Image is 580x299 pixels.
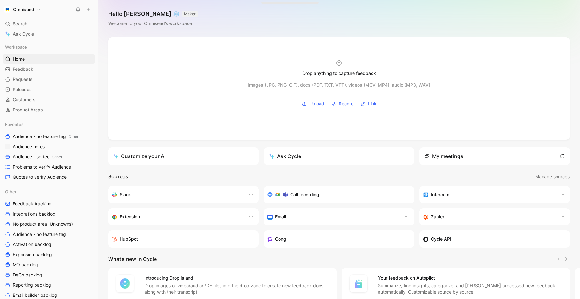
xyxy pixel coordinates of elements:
a: DeCo backlog [3,270,95,280]
h4: Your feedback on Autopilot [378,274,563,282]
span: MO backlog [13,262,38,268]
div: Ask Cycle [269,152,301,160]
h3: Email [275,213,286,221]
div: Favorites [3,120,95,129]
span: Integrations backlog [13,211,56,217]
a: Customize your AI [108,147,259,165]
h1: Hello [PERSON_NAME] ❄️ [108,10,198,18]
span: Other [69,134,78,139]
h3: Zapier [431,213,444,221]
div: My meetings [425,152,463,160]
a: Home [3,54,95,64]
h1: Omnisend [13,7,34,12]
a: Releases [3,85,95,94]
span: DeCo backlog [13,272,42,278]
span: Other [5,189,16,195]
div: Welcome to your Omnisend’s workspace [108,20,198,27]
div: Sync customers & send feedback from custom sources. Get inspired by our favorite use case [423,235,553,243]
span: Audience - sorted [13,154,62,160]
span: Audience - no feature tag [13,133,78,140]
span: Upload [309,100,324,108]
a: Feedback [3,64,95,74]
div: Customize your AI [113,152,166,160]
div: Capture feedback from anywhere on the web [112,213,242,221]
span: Email builder backlog [13,292,57,298]
a: Audience - no feature tagOther [3,132,95,141]
a: Reporting backlog [3,280,95,290]
a: Activation backlog [3,240,95,249]
h3: HubSpot [120,235,138,243]
a: Audience - sortedOther [3,152,95,162]
div: Capture feedback from thousands of sources with Zapier (survey results, recordings, sheets, etc). [423,213,553,221]
span: Workspace [5,44,27,50]
div: Images (JPG, PNG, GIF), docs (PDF, TXT, VTT), videos (MOV, MP4), audio (MP3, WAV) [248,81,430,89]
span: Quotes to verify Audience [13,174,67,180]
span: Record [339,100,354,108]
h2: Sources [108,173,128,181]
h3: Gong [275,235,286,243]
a: MO backlog [3,260,95,269]
a: Ask Cycle [3,29,95,39]
span: Releases [13,86,32,93]
a: Quotes to verify Audience [3,172,95,182]
div: Sync your customers, send feedback and get updates in Slack [112,191,242,198]
div: Forward emails to your feedback inbox [267,213,398,221]
span: Requests [13,76,33,83]
a: Problems to verify Audience [3,162,95,172]
span: Manage sources [535,173,570,181]
p: Drop images or video/audio/PDF files into the drop zone to create new feedback docs along with th... [144,282,329,295]
a: Audience notes [3,142,95,151]
button: Upload [300,99,326,109]
h3: Cycle API [431,235,451,243]
span: Expansion backlog [13,251,52,258]
div: Other [3,187,95,196]
a: Customers [3,95,95,104]
img: Omnisend [4,6,10,13]
span: No product area (Unknowns) [13,221,73,227]
span: Audience - no feature tag [13,231,66,237]
span: Reporting backlog [13,282,51,288]
span: Feedback tracking [13,201,52,207]
span: Product Areas [13,107,43,113]
span: Customers [13,96,36,103]
a: Feedback tracking [3,199,95,209]
div: Workspace [3,42,95,52]
span: Favorites [5,121,23,128]
div: Record & transcribe meetings from Zoom, Meet & Teams. [267,191,405,198]
span: Link [368,100,377,108]
a: Integrations backlog [3,209,95,219]
h3: Extension [120,213,140,221]
div: Sync your customers, send feedback and get updates in Intercom [423,191,553,198]
span: Ask Cycle [13,30,34,38]
button: Record [329,99,356,109]
span: Home [13,56,25,62]
a: Expansion backlog [3,250,95,259]
div: Search [3,19,95,29]
button: Manage sources [535,173,570,181]
a: Requests [3,75,95,84]
button: MAKER [182,11,198,17]
h3: Call recording [290,191,319,198]
h3: Slack [120,191,131,198]
button: Link [359,99,379,109]
button: OmnisendOmnisend [3,5,43,14]
button: Ask Cycle [264,147,414,165]
span: Search [13,20,27,28]
span: Audience notes [13,143,45,150]
span: Problems to verify Audience [13,164,71,170]
h2: What’s new in Cycle [108,255,157,263]
p: Summarize, find insights, categorize, and [PERSON_NAME] processed new feedback - automatically. C... [378,282,563,295]
a: Audience - no feature tag [3,229,95,239]
h4: Introducing Drop island [144,274,329,282]
span: Activation backlog [13,241,51,248]
div: Drop anything to capture feedback [302,70,376,77]
span: Other [52,155,62,159]
a: No product area (Unknowns) [3,219,95,229]
h3: Intercom [431,191,449,198]
a: Product Areas [3,105,95,115]
span: Feedback [13,66,33,72]
div: Capture feedback from your incoming calls [267,235,398,243]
